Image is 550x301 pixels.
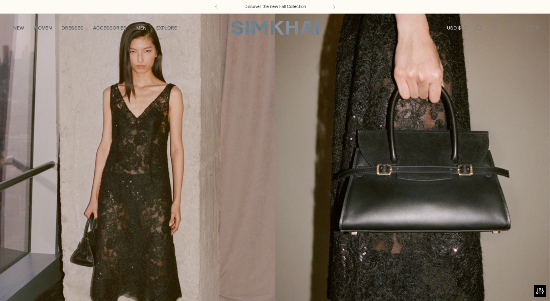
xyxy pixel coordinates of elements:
a: DRESSES [62,19,83,37]
a: EXPLORE [156,19,177,37]
a: NEW [13,19,24,37]
a: MEN [136,19,147,37]
a: Go to the account page [488,20,504,36]
button: USD $ [447,19,468,37]
a: SIMKHAI [231,20,319,36]
a: Discover the new Fall Collection [244,4,306,10]
span: 0 [533,24,540,31]
a: Wishlist [504,20,520,36]
a: Open cart modal [521,20,537,36]
a: ACCESSORIES [93,19,127,37]
a: WOMEN [34,19,52,37]
a: Open search modal [471,20,487,36]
